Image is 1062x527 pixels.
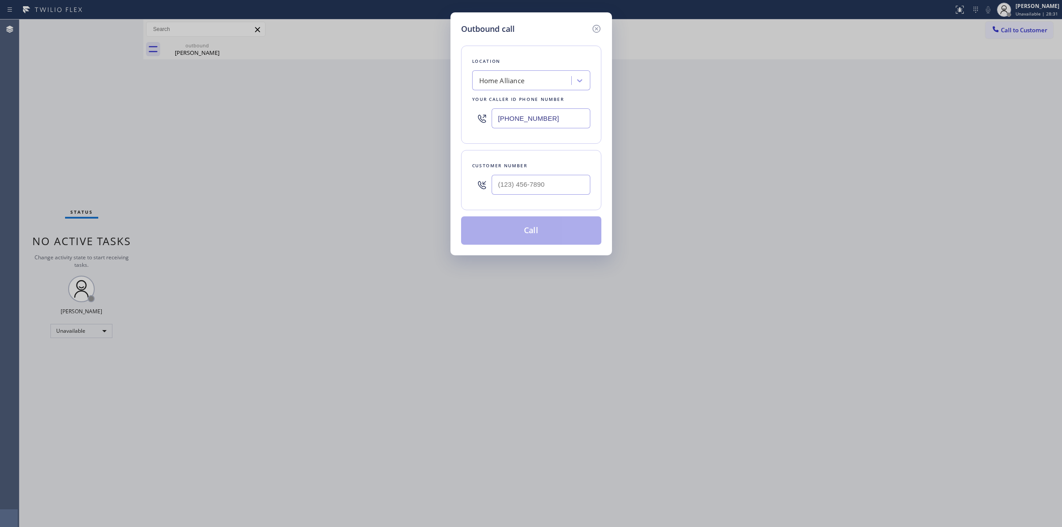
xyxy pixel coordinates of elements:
[461,23,515,35] h5: Outbound call
[479,76,525,86] div: Home Alliance
[472,95,590,104] div: Your caller id phone number
[472,161,590,170] div: Customer number
[461,216,601,245] button: Call
[492,108,590,128] input: (123) 456-7890
[472,57,590,66] div: Location
[492,175,590,195] input: (123) 456-7890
